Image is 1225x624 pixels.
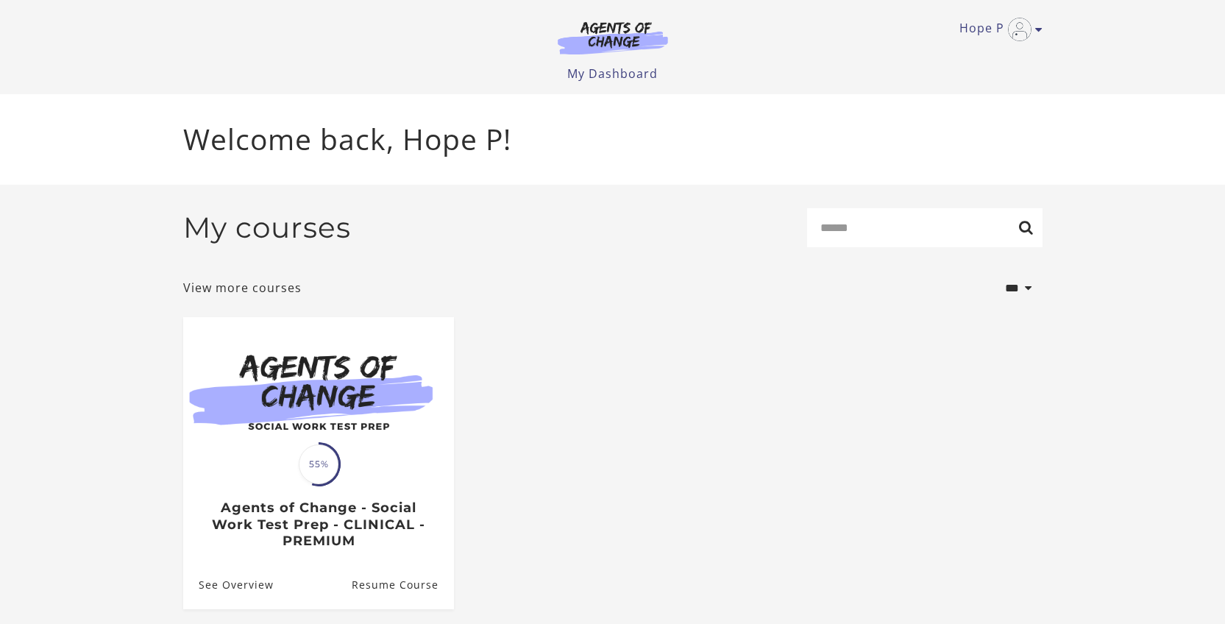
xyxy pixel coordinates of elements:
[567,65,658,82] a: My Dashboard
[199,500,438,550] h3: Agents of Change - Social Work Test Prep - CLINICAL - PREMIUM
[183,561,274,609] a: Agents of Change - Social Work Test Prep - CLINICAL - PREMIUM: See Overview
[959,18,1035,41] a: Toggle menu
[542,21,683,54] img: Agents of Change Logo
[351,561,453,609] a: Agents of Change - Social Work Test Prep - CLINICAL - PREMIUM: Resume Course
[183,210,351,245] h2: My courses
[299,444,338,484] span: 55%
[183,118,1043,161] p: Welcome back, Hope P!
[183,279,302,297] a: View more courses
